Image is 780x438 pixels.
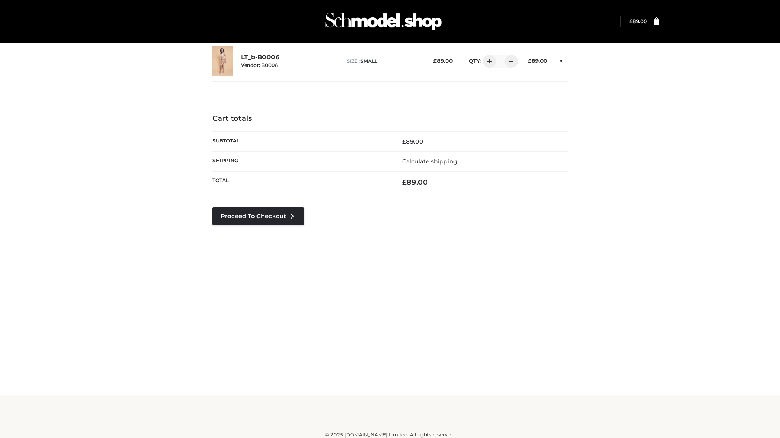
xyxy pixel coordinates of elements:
img: LT_b-B0006 - SMALL [212,46,233,76]
a: Remove this item [555,55,568,65]
span: £ [629,18,633,24]
span: £ [528,58,531,64]
bdi: 89.00 [402,178,428,186]
bdi: 89.00 [629,18,647,24]
span: £ [402,138,406,145]
th: Subtotal [212,131,390,151]
th: Total [212,172,390,193]
a: Calculate shipping [402,158,457,165]
th: Shipping [212,151,390,171]
h4: Cart totals [212,114,568,123]
div: QTY: [461,55,515,68]
small: Vendor: B0006 [241,62,278,68]
a: £89.00 [629,18,647,24]
span: £ [433,58,437,64]
img: Schmodel Admin 964 [323,5,444,37]
p: size : [347,58,420,65]
span: £ [402,178,407,186]
bdi: 89.00 [402,138,423,145]
bdi: 89.00 [433,58,453,64]
span: SMALL [360,58,377,64]
a: LT_b-B0006 [241,54,280,61]
bdi: 89.00 [528,58,547,64]
a: Proceed to Checkout [212,207,304,225]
